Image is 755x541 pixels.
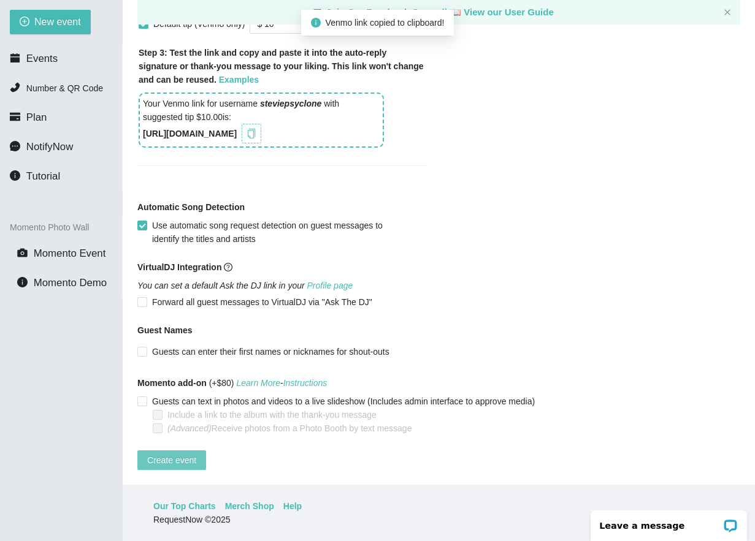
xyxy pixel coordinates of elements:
[137,376,327,390] span: (+$80)
[17,277,28,287] span: info-circle
[34,248,106,259] span: Momento Event
[307,281,353,290] a: Profile page
[10,53,20,63] span: calendar
[147,219,389,246] span: Use automatic song request detection on guest messages to identify the titles and artists
[147,395,540,408] span: Guests can text in photos and videos to a live slideshow (Includes admin interface to approve media)
[34,14,81,29] span: New event
[26,53,58,64] span: Events
[143,129,237,138] b: [URL][DOMAIN_NAME]
[283,378,328,388] a: Instructions
[312,7,450,17] a: laptop Join Our Facebook Group ||
[167,423,212,433] i: (Advanced)
[450,7,461,17] span: laptop
[153,513,721,526] div: RequestNow © 2025
[26,170,60,182] span: Tutorial
[326,18,445,28] span: Venmo link copied to clipboard!
[20,17,29,28] span: plus-circle
[147,295,377,309] span: Forward all guest messages to VirtualDJ via "Ask The DJ"
[236,378,327,388] i: -
[283,499,302,513] a: Help
[137,450,206,470] button: Create event
[724,9,731,17] button: close
[10,82,20,93] span: phone
[242,124,261,143] button: copy
[10,141,20,151] span: message
[137,262,221,272] b: VirtualDJ Integration
[312,7,323,17] span: laptop
[147,345,394,358] span: Guests can enter their first names or nicknames for shout-outs
[10,10,91,34] button: plus-circleNew event
[34,277,107,289] span: Momento Demo
[139,93,384,148] div: Your Venmo link for username with suggested tip $10.00 is:
[10,112,20,122] span: credit-card
[224,263,232,271] span: question-circle
[724,9,731,16] span: close
[137,378,207,388] b: Momento add-on
[137,325,192,335] b: Guest Names
[139,48,424,85] b: Step 3: Test the link and copy and paste it into the auto-reply signature or thank-you message to...
[450,7,554,17] a: laptop View our User Guide
[583,502,755,541] iframe: LiveChat chat widget
[147,453,196,467] span: Create event
[260,99,321,108] i: steviepsyclone
[219,75,259,85] a: Examples
[225,499,274,513] a: Merch Shop
[26,112,47,123] span: Plan
[137,200,245,214] b: Automatic Song Detection
[137,281,353,290] i: You can set a default Ask the DJ link in your
[163,408,381,422] span: Include a link to the album with the thank-you message
[17,248,28,258] span: camera
[26,83,103,93] span: Number & QR Code
[311,18,321,28] span: info-circle
[163,422,416,435] span: Receive photos from a Photo Booth by text message
[10,170,20,181] span: info-circle
[153,499,216,513] a: Our Top Charts
[26,141,73,153] span: NotifyNow
[236,378,280,388] a: Learn More
[245,129,258,138] span: copy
